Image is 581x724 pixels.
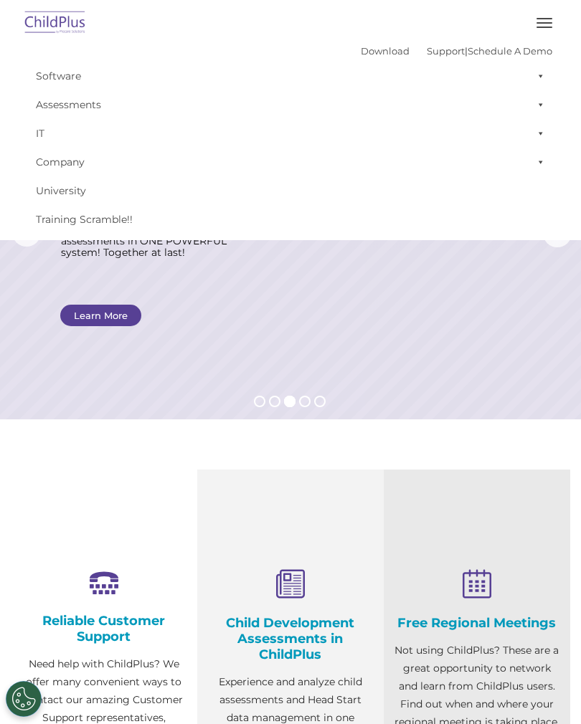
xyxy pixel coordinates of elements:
a: University [29,176,552,205]
a: Company [29,148,552,176]
button: Cookies Settings [6,681,42,717]
a: IT [29,119,552,148]
a: Support [427,45,465,57]
h4: Reliable Customer Support [22,613,186,644]
a: Software [29,62,552,90]
h4: Child Development Assessments in ChildPlus [208,615,373,662]
img: ChildPlus by Procare Solutions [22,6,89,40]
font: | [361,45,552,57]
a: Download [361,45,410,57]
a: Learn More [60,305,141,326]
h4: Free Regional Meetings [395,615,559,631]
rs-layer: Program management software combined with child development assessments in ONE POWERFUL system! T... [61,212,247,258]
a: Assessments [29,90,552,119]
a: Schedule A Demo [468,45,552,57]
a: Training Scramble!! [29,205,552,234]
